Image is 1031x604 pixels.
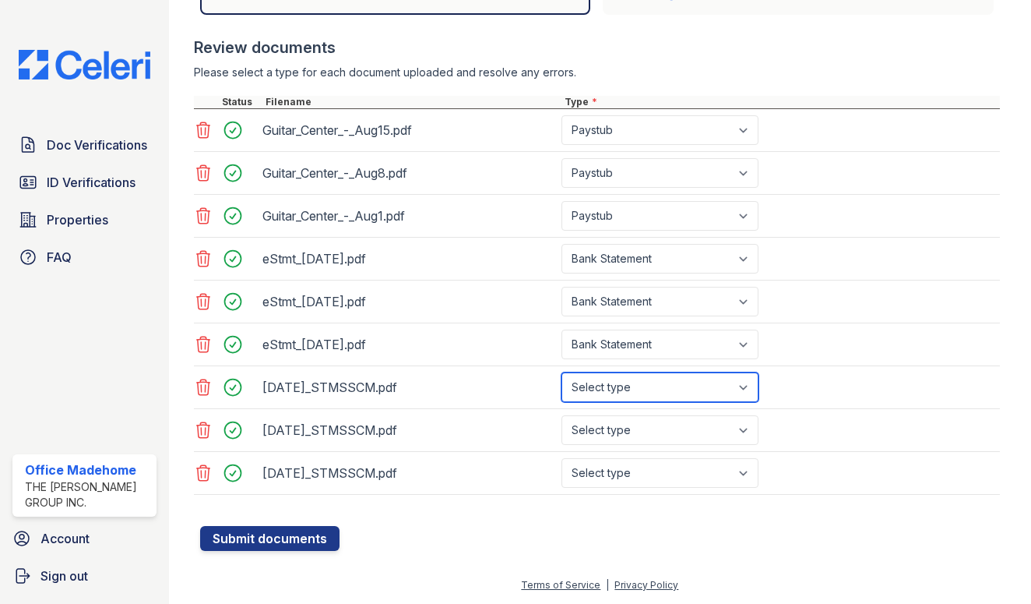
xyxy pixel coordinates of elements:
[521,579,600,591] a: Terms of Service
[47,248,72,267] span: FAQ
[614,579,678,591] a: Privacy Policy
[6,50,163,79] img: CE_Logo_Blue-a8612792a0a2168367f1c8372b55b34899dd931a85d93a1a3d3e32e68fde9ad4.png
[262,246,555,271] div: eStmt_[DATE].pdf
[40,567,88,585] span: Sign out
[262,118,555,143] div: Guitar_Center_-_Aug15.pdf
[200,526,340,551] button: Submit documents
[219,96,262,108] div: Status
[6,560,163,592] a: Sign out
[25,461,150,479] div: Office Madehome
[262,418,555,443] div: [DATE]_STMSSCM.pdf
[262,332,555,357] div: eStmt_[DATE].pdf
[25,479,150,510] div: The [PERSON_NAME] Group Inc.
[262,289,555,314] div: eStmt_[DATE].pdf
[262,161,555,185] div: Guitar_Center_-_Aug8.pdf
[6,523,163,554] a: Account
[262,375,555,400] div: [DATE]_STMSSCM.pdf
[12,129,157,161] a: Doc Verifications
[561,96,1001,108] div: Type
[12,204,157,235] a: Properties
[262,203,555,228] div: Guitar_Center_-_Aug1.pdf
[262,461,555,486] div: [DATE]_STMSSCM.pdf
[262,96,561,108] div: Filename
[40,529,90,548] span: Account
[47,210,108,229] span: Properties
[194,37,1001,58] div: Review documents
[47,136,147,154] span: Doc Verifications
[606,579,609,591] div: |
[12,242,157,273] a: FAQ
[12,167,157,198] a: ID Verifications
[194,65,1001,80] div: Please select a type for each document uploaded and resolve any errors.
[47,173,135,192] span: ID Verifications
